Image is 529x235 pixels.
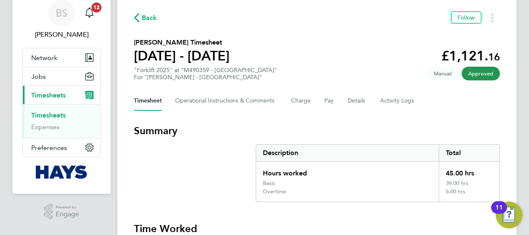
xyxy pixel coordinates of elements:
span: Network [31,54,57,62]
h2: [PERSON_NAME] Timesheet [134,37,230,47]
div: Hours worked [256,162,439,180]
button: Timesheets Menu [485,11,500,24]
div: Timesheets [23,104,100,138]
div: 11 [495,207,503,218]
button: Details [348,91,367,111]
span: Engage [56,211,79,218]
span: Back [142,13,157,23]
span: This timesheet has been approved. [462,67,500,80]
button: Timesheets [23,86,100,104]
a: Go to home page [22,165,101,179]
div: Basic [263,180,275,187]
a: Expenses [31,123,59,131]
button: Back [134,12,157,23]
span: Powered by [56,204,79,211]
a: Powered byEngage [44,204,79,220]
div: "Forklift 2025" at "M490359 - [GEOGRAPHIC_DATA]" [134,67,277,81]
button: Jobs [23,67,100,85]
div: 45.00 hrs [439,162,499,180]
span: Follow [457,14,475,21]
button: Operational Instructions & Comments [175,91,278,111]
app-decimal: £1,121. [441,48,500,64]
span: This timesheet was manually created. [427,67,458,80]
div: Description [256,145,439,161]
span: Timesheets [31,91,66,99]
div: Total [439,145,499,161]
button: Charge [291,91,311,111]
div: Overtime [263,188,286,195]
div: 39.00 hrs [439,180,499,188]
div: For "[PERSON_NAME] - [GEOGRAPHIC_DATA]" [134,74,277,81]
h3: Summary [134,124,500,137]
span: Jobs [31,72,46,80]
a: Timesheets [31,111,66,119]
button: Network [23,48,100,67]
span: Preferences [31,144,67,152]
div: Summary [256,144,500,202]
span: 12 [91,2,101,12]
span: 16 [488,51,500,63]
button: Pay [324,91,334,111]
div: 6.00 hrs [439,188,499,202]
span: Billy Smith [22,30,101,40]
h1: [DATE] - [DATE] [134,47,230,64]
img: hays-logo-retina.png [36,165,88,179]
button: Follow [451,11,482,24]
button: Preferences [23,138,100,157]
button: Open Resource Center, 11 new notifications [496,202,522,228]
span: BS [56,7,67,18]
button: Activity Logs [380,91,415,111]
button: Timesheet [134,91,162,111]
